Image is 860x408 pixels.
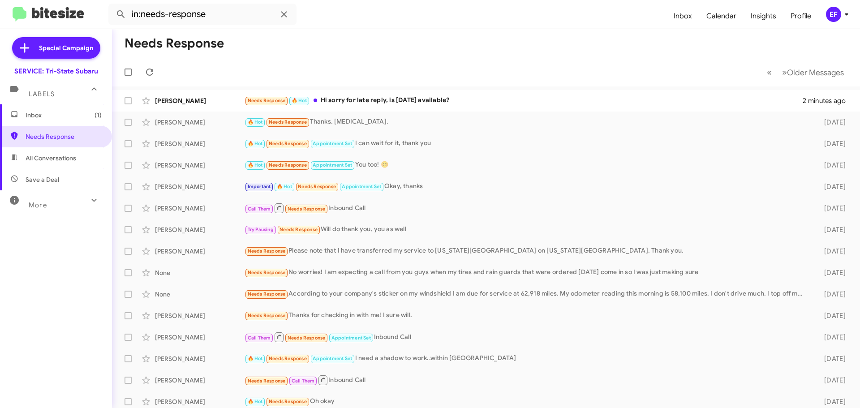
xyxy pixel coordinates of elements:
div: [DATE] [810,139,853,148]
div: [PERSON_NAME] [155,118,245,127]
div: [PERSON_NAME] [155,96,245,105]
div: Inbound Call [245,331,810,343]
div: Thanks for checking in with me! I sure will. [245,310,810,321]
div: None [155,290,245,299]
div: [PERSON_NAME] [155,354,245,363]
div: Inbound Call [245,374,810,386]
div: SERVICE: Tri-State Subaru [14,67,98,76]
div: Will do thank you, you as well [245,224,810,235]
span: Inbox [26,111,102,120]
span: Older Messages [787,68,844,77]
span: Labels [29,90,55,98]
div: According to your company's sticker on my windshield I am due for service at 62,918 miles. My odo... [245,289,810,299]
span: Call Them [292,378,315,384]
span: Important [248,184,271,189]
div: [DATE] [810,118,853,127]
div: [DATE] [810,290,853,299]
span: 🔥 Hot [248,119,263,125]
div: [DATE] [810,333,853,342]
div: I can wait for it, thank you [245,138,810,149]
div: [DATE] [810,204,853,213]
span: Needs Response [269,356,307,361]
div: [DATE] [810,311,853,320]
span: Needs Response [248,270,286,275]
span: Needs Response [269,119,307,125]
input: Search [108,4,297,25]
span: Appointment Set [331,335,371,341]
span: Try Pausing [248,227,274,232]
div: [PERSON_NAME] [155,225,245,234]
div: [PERSON_NAME] [155,376,245,385]
div: Inbound Call [245,202,810,214]
span: Needs Response [248,98,286,103]
h1: Needs Response [125,36,224,51]
span: 🔥 Hot [248,141,263,146]
div: [PERSON_NAME] [155,204,245,213]
div: [DATE] [810,376,853,385]
a: Special Campaign [12,37,100,59]
div: Hi sorry for late reply, is [DATE] available? [245,95,803,106]
a: Profile [783,3,818,29]
span: Needs Response [248,313,286,318]
span: Needs Response [269,162,307,168]
span: Needs Response [269,399,307,404]
span: Appointment Set [313,141,352,146]
span: » [782,67,787,78]
button: EF [818,7,850,22]
span: Call Them [248,335,271,341]
span: Needs Response [288,206,326,212]
button: Next [777,63,849,82]
span: Special Campaign [39,43,93,52]
span: 🔥 Hot [248,356,263,361]
span: Needs Response [269,141,307,146]
span: Appointment Set [313,356,352,361]
span: Needs Response [26,132,102,141]
a: Calendar [699,3,744,29]
div: [DATE] [810,268,853,277]
div: [PERSON_NAME] [155,311,245,320]
div: No worries! I am expecting a call from you guys when my tires and rain guards that were ordered [... [245,267,810,278]
div: [DATE] [810,161,853,170]
span: Appointment Set [342,184,381,189]
span: 🔥 Hot [248,162,263,168]
a: Inbox [666,3,699,29]
span: Needs Response [248,248,286,254]
span: All Conversations [26,154,76,163]
div: None [155,268,245,277]
nav: Page navigation example [762,63,849,82]
span: Needs Response [248,378,286,384]
span: Needs Response [288,335,326,341]
div: 2 minutes ago [803,96,853,105]
span: Save a Deal [26,175,59,184]
div: [PERSON_NAME] [155,333,245,342]
div: [PERSON_NAME] [155,397,245,406]
span: Needs Response [298,184,336,189]
div: [DATE] [810,397,853,406]
div: I need a shadow to work..within [GEOGRAPHIC_DATA] [245,353,810,364]
div: [DATE] [810,247,853,256]
div: [PERSON_NAME] [155,247,245,256]
div: [PERSON_NAME] [155,182,245,191]
div: Please note that I have transferred my service to [US_STATE][GEOGRAPHIC_DATA] on [US_STATE][GEOGR... [245,246,810,256]
span: (1) [95,111,102,120]
div: [PERSON_NAME] [155,139,245,148]
span: 🔥 Hot [292,98,307,103]
span: Needs Response [248,291,286,297]
div: [DATE] [810,182,853,191]
div: Thanks. [MEDICAL_DATA]. [245,117,810,127]
button: Previous [761,63,777,82]
span: 🔥 Hot [277,184,292,189]
div: [PERSON_NAME] [155,161,245,170]
div: You too! 😊 [245,160,810,170]
div: Oh okay [245,396,810,407]
span: Appointment Set [313,162,352,168]
span: 🔥 Hot [248,399,263,404]
a: Insights [744,3,783,29]
span: Needs Response [279,227,318,232]
div: Okay, thanks [245,181,810,192]
span: More [29,201,47,209]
